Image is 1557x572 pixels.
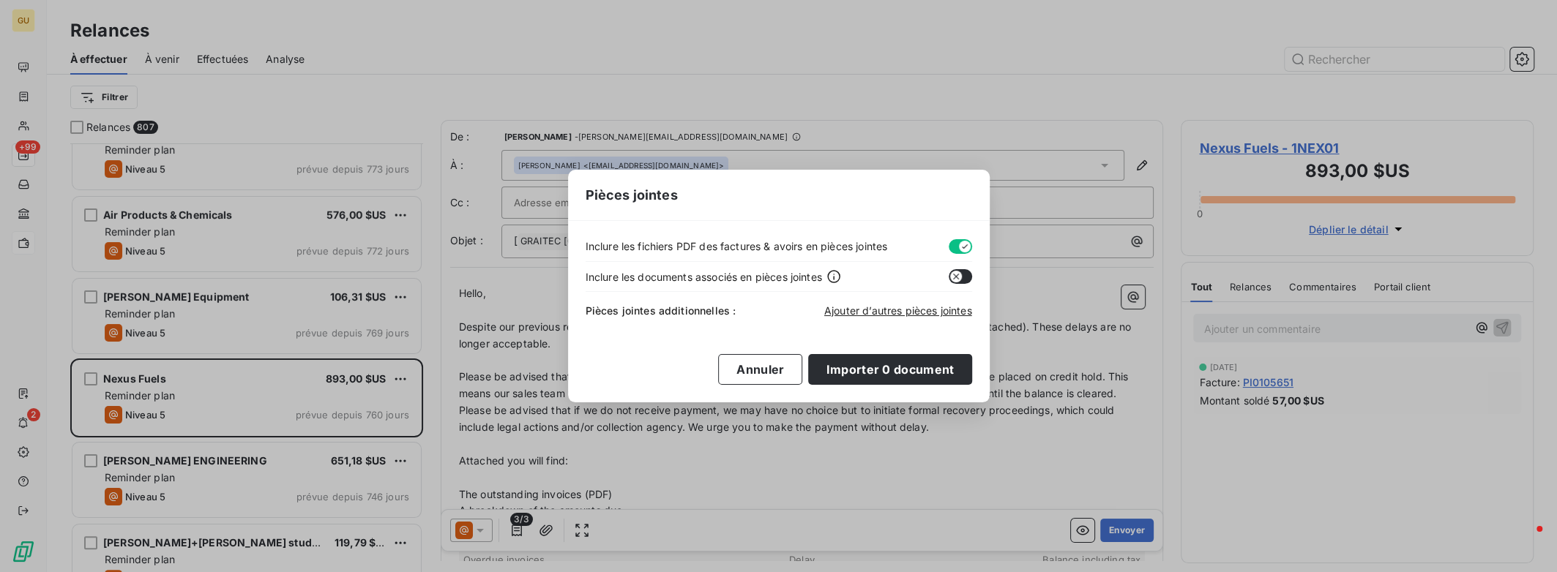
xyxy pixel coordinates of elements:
[718,354,802,385] button: Annuler
[586,304,736,318] span: Pièces jointes additionnelles :
[824,304,972,317] span: Ajouter d’autres pièces jointes
[1507,522,1542,557] iframe: Intercom live chat
[586,185,678,205] span: Pièces jointes
[586,269,822,285] span: Inclure les documents associés en pièces jointes
[586,238,888,254] span: Inclure les fichiers PDF des factures & avoirs en pièces jointes
[808,354,971,385] button: Importer 0 document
